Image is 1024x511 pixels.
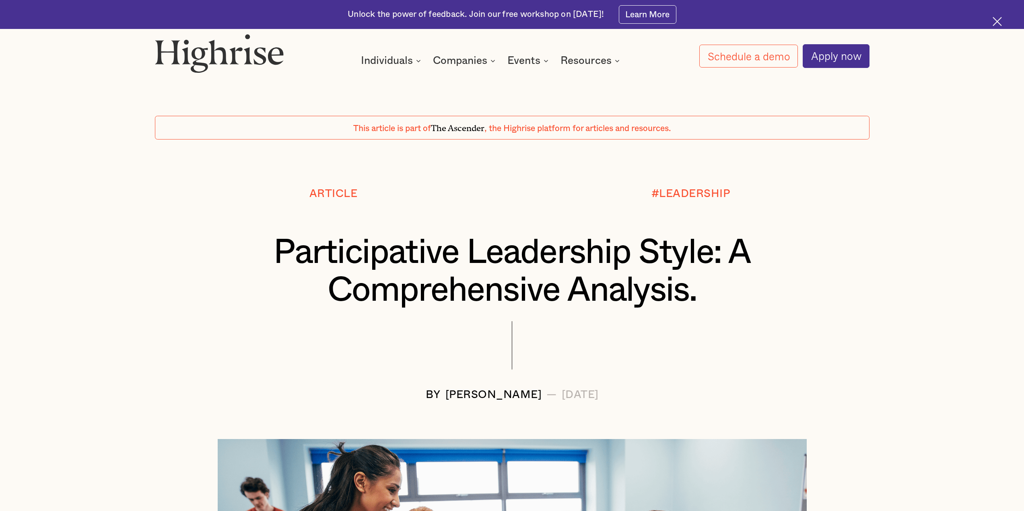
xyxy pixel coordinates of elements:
div: Companies [433,56,498,66]
div: Events [507,56,551,66]
div: Events [507,56,540,66]
div: Companies [433,56,487,66]
div: Article [309,188,358,200]
span: , the Highrise platform for articles and resources. [484,124,671,133]
div: Unlock the power of feedback. Join our free workshop on [DATE]! [348,9,604,21]
span: This article is part of [353,124,431,133]
a: Schedule a demo [699,45,798,68]
div: #LEADERSHIP [651,188,730,200]
img: Highrise logo [155,34,284,73]
div: Individuals [361,56,413,66]
a: Learn More [619,5,676,23]
div: [DATE] [562,389,599,401]
div: Individuals [361,56,423,66]
h1: Participative Leadership Style: A Comprehensive Analysis. [194,234,830,309]
div: Resources [560,56,622,66]
img: Cross icon [993,17,1002,26]
div: — [546,389,557,401]
div: BY [426,389,441,401]
div: [PERSON_NAME] [445,389,542,401]
div: Resources [560,56,612,66]
span: The Ascender [431,121,484,131]
a: Apply now [803,44,869,68]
